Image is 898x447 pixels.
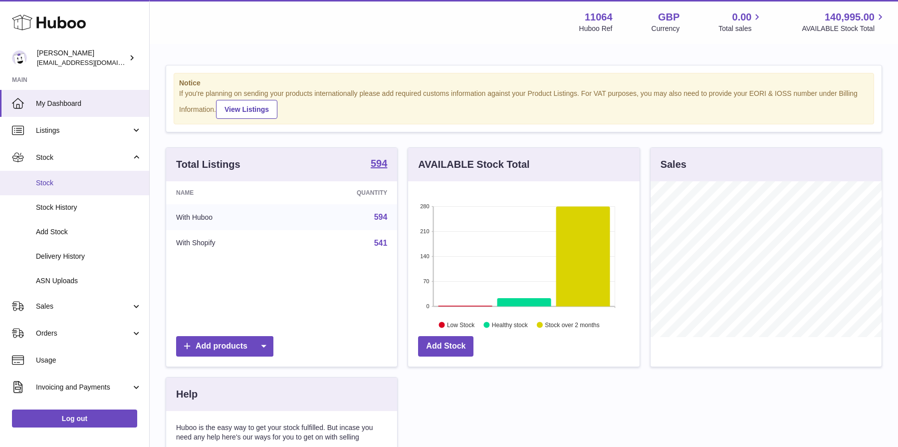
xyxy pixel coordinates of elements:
[36,178,142,188] span: Stock
[371,158,387,170] a: 594
[166,181,291,204] th: Name
[585,10,613,24] strong: 11064
[420,203,429,209] text: 280
[802,10,886,33] a: 140,995.00 AVAILABLE Stock Total
[176,388,198,401] h3: Help
[36,276,142,286] span: ASN Uploads
[179,78,869,88] strong: Notice
[176,423,387,442] p: Huboo is the easy way to get your stock fulfilled. But incase you need any help here's our ways f...
[37,48,127,67] div: [PERSON_NAME]
[492,321,528,328] text: Healthy stock
[447,321,475,328] text: Low Stock
[718,24,763,33] span: Total sales
[652,24,680,33] div: Currency
[36,153,131,162] span: Stock
[418,158,529,171] h3: AVAILABLE Stock Total
[420,228,429,234] text: 210
[36,203,142,212] span: Stock History
[166,230,291,256] td: With Shopify
[374,239,388,247] a: 541
[658,10,679,24] strong: GBP
[166,204,291,230] td: With Huboo
[36,356,142,365] span: Usage
[216,100,277,119] a: View Listings
[36,126,131,135] span: Listings
[12,50,27,65] img: imichellrs@gmail.com
[12,410,137,428] a: Log out
[36,99,142,108] span: My Dashboard
[545,321,600,328] text: Stock over 2 months
[36,302,131,311] span: Sales
[825,10,875,24] span: 140,995.00
[802,24,886,33] span: AVAILABLE Stock Total
[179,89,869,119] div: If you're planning on sending your products internationally please add required customs informati...
[371,158,387,168] strong: 594
[176,158,240,171] h3: Total Listings
[36,252,142,261] span: Delivery History
[36,329,131,338] span: Orders
[291,181,398,204] th: Quantity
[718,10,763,33] a: 0.00 Total sales
[424,278,430,284] text: 70
[418,336,473,357] a: Add Stock
[374,213,388,221] a: 594
[732,10,752,24] span: 0.00
[36,383,131,392] span: Invoicing and Payments
[37,58,147,66] span: [EMAIL_ADDRESS][DOMAIN_NAME]
[36,227,142,237] span: Add Stock
[176,336,273,357] a: Add products
[579,24,613,33] div: Huboo Ref
[661,158,686,171] h3: Sales
[420,253,429,259] text: 140
[427,303,430,309] text: 0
